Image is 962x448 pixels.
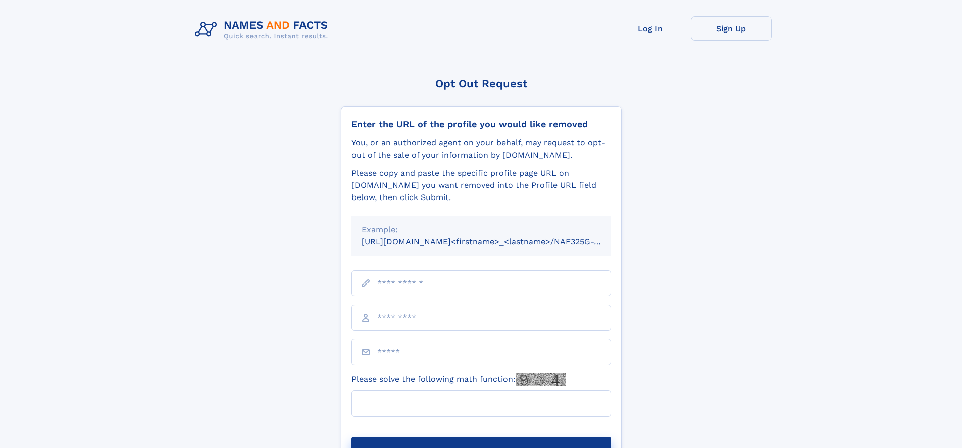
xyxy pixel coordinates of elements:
[351,373,566,386] label: Please solve the following math function:
[362,224,601,236] div: Example:
[362,237,630,246] small: [URL][DOMAIN_NAME]<firstname>_<lastname>/NAF325G-xxxxxxxx
[351,167,611,204] div: Please copy and paste the specific profile page URL on [DOMAIN_NAME] you want removed into the Pr...
[351,137,611,161] div: You, or an authorized agent on your behalf, may request to opt-out of the sale of your informatio...
[341,77,622,90] div: Opt Out Request
[691,16,772,41] a: Sign Up
[351,119,611,130] div: Enter the URL of the profile you would like removed
[610,16,691,41] a: Log In
[191,16,336,43] img: Logo Names and Facts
